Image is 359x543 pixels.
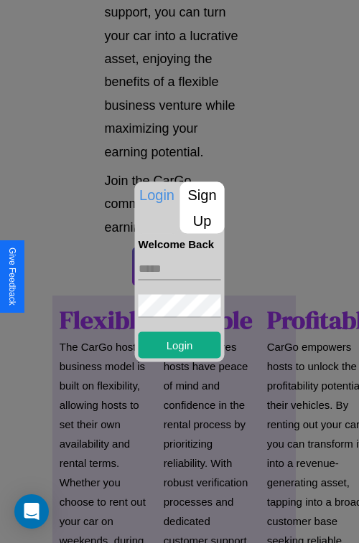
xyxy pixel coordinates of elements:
[139,237,221,250] h4: Welcome Back
[14,494,49,529] div: Open Intercom Messenger
[135,181,179,207] p: Login
[139,331,221,358] button: Login
[7,247,17,306] div: Give Feedback
[180,181,225,233] p: Sign Up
